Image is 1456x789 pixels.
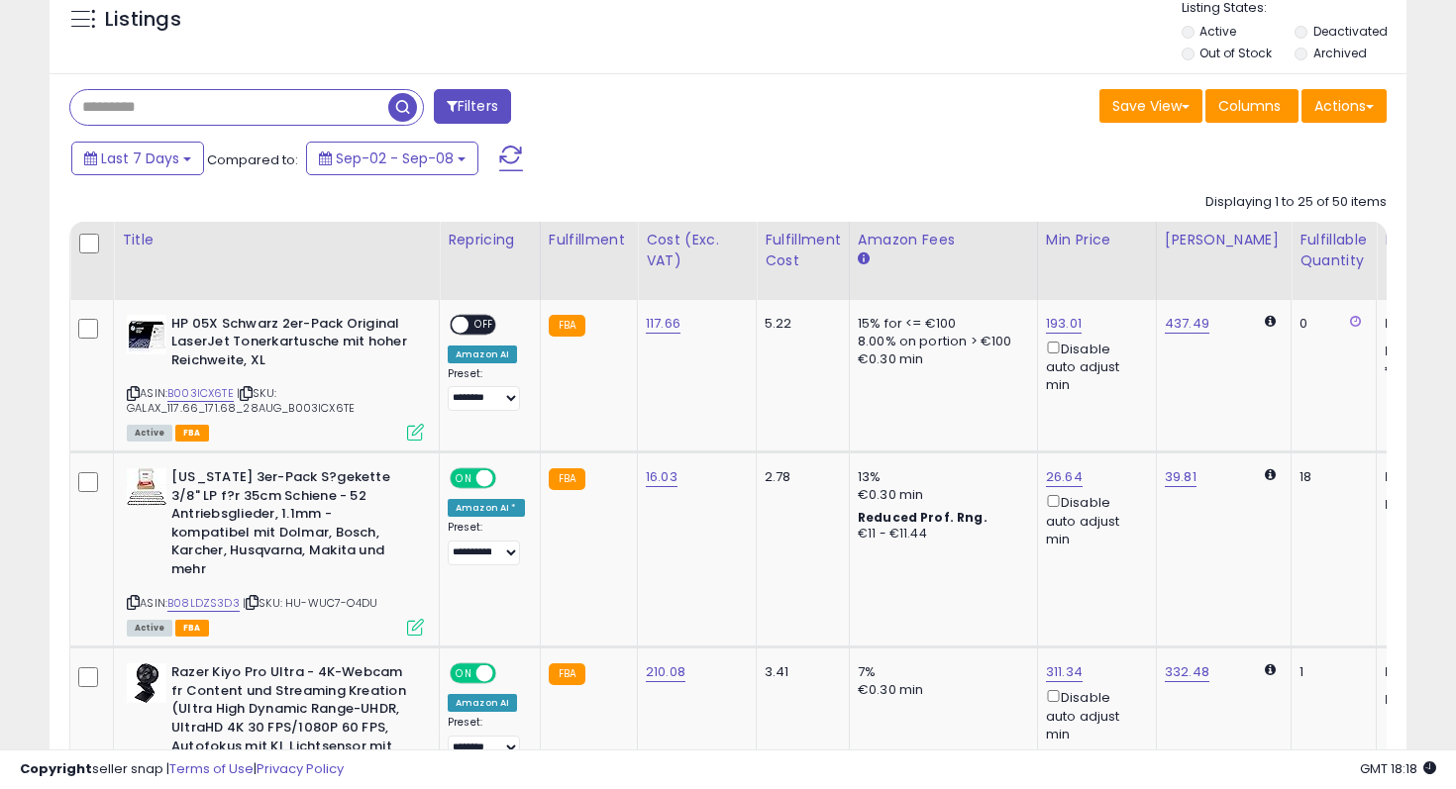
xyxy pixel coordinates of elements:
[122,230,431,250] div: Title
[1046,686,1141,743] div: Disable auto adjust min
[765,315,834,333] div: 5.22
[1300,230,1368,271] div: Fulfillable Quantity
[306,142,478,175] button: Sep-02 - Sep-08
[127,468,166,506] img: 41R8SHY9+PL._SL40_.jpg
[243,595,377,611] span: | SKU: HU-WUC7-O4DU
[434,89,511,124] button: Filters
[127,425,172,442] span: All listings currently available for purchase on Amazon
[468,316,500,333] span: OFF
[71,142,204,175] button: Last 7 Days
[167,595,240,612] a: B08LDZS3D3
[858,230,1029,250] div: Amazon Fees
[646,230,748,271] div: Cost (Exc. VAT)
[105,6,181,34] h5: Listings
[175,425,209,442] span: FBA
[1046,230,1148,250] div: Min Price
[858,350,1022,368] div: €0.30 min
[765,663,834,681] div: 3.41
[1205,89,1299,123] button: Columns
[127,315,166,354] img: 41lOEYWIwQL._SL40_.jpg
[448,230,532,250] div: Repricing
[858,468,1022,486] div: 13%
[549,663,585,685] small: FBA
[646,467,677,487] a: 16.03
[20,759,92,778] strong: Copyright
[1046,338,1141,395] div: Disable auto adjust min
[257,759,344,778] a: Privacy Policy
[127,468,424,634] div: ASIN:
[1360,759,1436,778] span: 2025-09-16 18:18 GMT
[858,315,1022,333] div: 15% for <= €100
[1046,662,1083,682] a: 311.34
[858,333,1022,350] div: 8.00% on portion > €100
[549,468,585,490] small: FBA
[127,620,172,637] span: All listings currently available for purchase on Amazon
[20,760,344,779] div: seller snap | |
[1218,96,1281,116] span: Columns
[1165,662,1209,682] a: 332.48
[1046,491,1141,548] div: Disable auto adjust min
[1301,89,1387,123] button: Actions
[171,468,412,583] b: [US_STATE] 3er-Pack S?gekette 3/8" LP f?r 35cm Schiene - 52 Antriebsglieder, 1.1mm - kompatibel m...
[101,148,179,168] span: Last 7 Days
[549,315,585,337] small: FBA
[167,385,234,402] a: B003ICX6TE
[171,663,412,778] b: Razer Kiyo Pro Ultra - 4K-Webcam fr Content und Streaming Kreation (Ultra High Dynamic Range-UHDR...
[1313,23,1388,40] label: Deactivated
[171,315,412,375] b: HP 05X Schwarz 2er-Pack Original LaserJet Tonerkartusche mit hoher Reichweite, XL
[1313,45,1367,61] label: Archived
[1046,467,1083,487] a: 26.64
[448,521,525,565] div: Preset:
[1205,193,1387,212] div: Displaying 1 to 25 of 50 items
[493,470,525,487] span: OFF
[1300,663,1361,681] div: 1
[1300,468,1361,486] div: 18
[169,759,254,778] a: Terms of Use
[858,663,1022,681] div: 7%
[858,526,1022,542] div: €11 - €11.44
[1165,230,1283,250] div: [PERSON_NAME]
[336,148,454,168] span: Sep-02 - Sep-08
[549,230,629,250] div: Fulfillment
[858,486,1022,504] div: €0.30 min
[127,663,166,703] img: 413NnHzV0CL._SL40_.jpg
[452,470,476,487] span: ON
[858,681,1022,699] div: €0.30 min
[1199,23,1236,40] label: Active
[1165,314,1209,334] a: 437.49
[858,509,988,526] b: Reduced Prof. Rng.
[858,250,870,268] small: Amazon Fees.
[448,716,525,760] div: Preset:
[1046,314,1082,334] a: 193.01
[1099,89,1202,123] button: Save View
[765,230,841,271] div: Fulfillment Cost
[493,665,525,682] span: OFF
[646,662,685,682] a: 210.08
[765,468,834,486] div: 2.78
[448,694,517,712] div: Amazon AI
[1300,315,1361,333] div: 0
[1165,467,1196,487] a: 39.81
[452,665,476,682] span: ON
[448,345,517,363] div: Amazon AI
[1199,45,1272,61] label: Out of Stock
[127,315,424,440] div: ASIN:
[448,499,525,517] div: Amazon AI *
[448,367,525,412] div: Preset:
[207,150,298,169] span: Compared to:
[127,385,355,415] span: | SKU: GALAX_117.66_171.68_28AUG_B003ICX6TE
[175,620,209,637] span: FBA
[646,314,680,334] a: 117.66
